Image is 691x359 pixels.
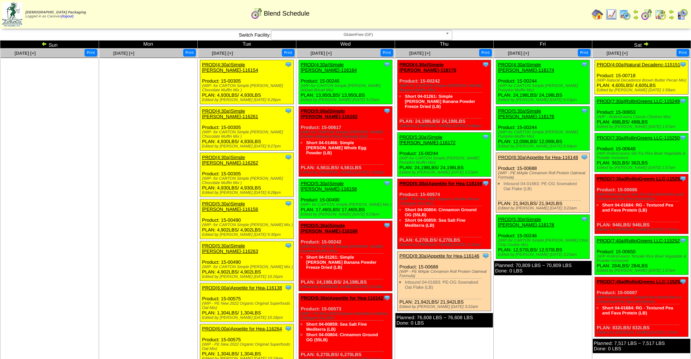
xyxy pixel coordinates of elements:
[251,8,263,19] img: calendarblend.gif
[676,9,688,20] img: calendarcustomer.gif
[399,270,491,278] div: (WIP - PE MAple Cinnamon Roll Protein Oatmeal Formula)
[581,107,588,114] img: Tooltip
[85,49,97,57] button: Print
[619,9,631,20] img: calendarprod.gif
[202,84,293,92] div: (WIP- for CARTON Simple [PERSON_NAME] Chocolate Muffin Mix )
[310,51,332,56] a: [DATE] [+]
[498,206,589,210] div: Edited by [PERSON_NAME] [DATE] 3:22am
[606,51,628,56] a: [DATE] [+]
[399,134,456,145] a: PROD(5:30a)Simple [PERSON_NAME]-116172
[592,9,603,20] img: home.gif
[597,115,688,119] div: (WIP - RollinGreens Classic ChicKen Mix)
[381,49,393,57] button: Print
[498,84,589,92] div: (WIP-for CARTON Simple [PERSON_NAME] Pumpkin Muffin Mix)
[383,61,391,68] img: Tooltip
[202,62,258,73] a: PROD(4:30a)Simple [PERSON_NAME]-116154
[479,49,492,57] button: Print
[285,61,292,68] img: Tooltip
[299,179,392,219] div: Product: 15-00490 PLAN: 17,460LBS / 17,460LBS
[395,41,494,49] td: Thu
[405,218,465,228] a: Short 04-00859: Sea Salt Fine Mediterra (LB)
[99,41,198,49] td: Mon
[285,107,292,114] img: Tooltip
[200,60,294,104] div: Product: 15-00305 PLAN: 4,930LBS / 4,930LBS
[306,140,366,155] a: Short 04-01466: Simple [PERSON_NAME] Whole Egg Powder (LB)
[395,313,493,327] div: Planned: 76,608 LBS ~ 76,608 LBS Done: 0 LBS
[581,154,588,161] img: Tooltip
[494,41,592,49] td: Fri
[597,135,680,141] a: PROD(7:30a)RollinGreens LLC-115250
[299,60,392,104] div: Product: 15-00245 PLAN: 13,950LBS / 13,950LBS
[274,30,443,39] span: GlutenFree (GF)
[399,197,491,206] div: (WIP - PE New 2022 Organic Vanilla Pecan Collagen Oat Mix)
[398,133,491,177] div: Product: 15-00244 PLAN: 24,198LBS / 24,198LBS
[508,51,529,56] a: [DATE] [+]
[202,243,258,254] a: PROD(5:30a)Simple [PERSON_NAME]-116263
[285,325,292,332] img: Tooltip
[41,41,47,47] img: arrowleft.gif
[285,154,292,161] img: Tooltip
[498,62,554,73] a: PROD(4:30a)Simple [PERSON_NAME]-116174
[405,94,475,109] a: Short 04-01261: Simple [PERSON_NAME] Banana Powder Freeze Dried (LB)
[592,41,691,49] td: Sat
[643,41,649,47] img: arrowright.gif
[498,217,554,227] a: PROD(5:30p)Simple [PERSON_NAME]-116178
[482,252,489,259] img: Tooltip
[202,342,293,351] div: (WIP - PE New 2022 Organic Original Superfoods Oat Mix)
[581,216,588,223] img: Tooltip
[597,62,680,67] a: PROD(4:00a)Natural Decadenc-115151
[602,305,673,316] a: Short 04-01684: RG - Textured Pea and Fava Protein (LB)
[669,14,674,20] img: arrowright.gif
[405,280,478,290] a: Inbound 04-01683: PE-OG Sownaked Oat Flake (LB)
[299,107,392,177] div: Product: 15-00617 PLAN: 4,561LBS / 4,561LBS
[602,203,673,213] a: Short 04-01684: RG - Textured Pea and Fava Protein (LB)
[398,179,491,249] div: Product: 15-00574 PLAN: 6,270LBS / 6,270LBS
[593,339,690,353] div: Planned: 7,517 LBS ~ 7,517 LBS Done: 0 LBS
[202,301,293,310] div: (WIP - PE New 2022 Organic Original Superfoods Oat Mix)
[679,175,687,182] img: Tooltip
[679,134,687,141] img: Tooltip
[405,207,477,217] a: Short 04-00804: Cinnamon Ground OG (55LB)
[301,181,357,192] a: PROD(5:30a)Simple [PERSON_NAME]-116158
[25,11,86,14] span: [DEMOGRAPHIC_DATA] Packaging
[200,283,294,322] div: Product: 15-00575 PLAN: 1,304LBS / 1,304LBS
[202,144,293,149] div: Edited by [PERSON_NAME] [DATE] 9:27pm
[299,221,392,291] div: Product: 15-00242 PLAN: 24,198LBS / 24,198LBS
[285,200,292,207] img: Tooltip
[301,312,392,320] div: (WIP - PE New 2022 Organic Blueberry Walnut Collagen Oat Mix)
[306,322,367,332] a: Short 04-00859: Sea Salt Fine Mediterra (LB)
[482,133,489,141] img: Tooltip
[679,97,687,105] img: Tooltip
[595,60,688,95] div: Product: 15-00718 PLAN: 4,605LBS / 4,605LBS
[399,181,482,186] a: PROD(6:30a)Appetite for Hea-116144
[398,251,491,311] div: Product: 15-00688 PLAN: 21,942LBS / 21,942LBS
[200,241,294,281] div: Product: 15-00490 PLAN: 4,902LBS / 4,902LBS
[597,254,688,263] div: (WIP-RollinGreens Teriyaki Rice Bowl Vegetable & Powder Inclusion)
[597,268,688,273] div: Edited by [PERSON_NAME] [DATE] 1:57am
[200,107,294,151] div: Product: 15-00305 PLAN: 4,930LBS / 4,930LBS
[0,41,99,49] td: Sun
[498,130,589,139] div: (WIP-for CARTON Simple [PERSON_NAME] Pumpkin Muffin Mix)
[498,144,589,149] div: Edited by [PERSON_NAME] [DATE] 6:54pm
[581,61,588,68] img: Tooltip
[482,180,489,187] img: Tooltip
[482,61,489,68] img: Tooltip
[202,155,258,166] a: PROD(4:30a)Simple [PERSON_NAME]-116262
[496,107,590,151] div: Product: 15-00244 PLAN: 12,099LBS / 12,099LBS
[301,223,358,234] a: PROD(5:30a)Simple [PERSON_NAME]-116168
[296,41,395,49] td: Wed
[496,215,590,259] div: Product: 15-00246 PLAN: 12,570LBS / 12,570LBS
[202,98,293,102] div: Edited by [PERSON_NAME] [DATE] 9:26pm
[212,51,233,56] a: [DATE] [+]
[301,170,392,175] div: Edited by [PERSON_NAME] [DATE] 10:42pm
[383,294,391,301] img: Tooltip
[676,49,689,57] button: Print
[306,255,377,270] a: Short 04-01261: Simple [PERSON_NAME] Banana Powder Freeze Dried (LB)
[679,61,687,68] img: Tooltip
[633,9,639,14] img: arrowleft.gif
[202,316,293,320] div: Edited by [PERSON_NAME] [DATE] 10:18pm
[597,295,688,304] div: (WIP-RollinGreens Teriyaki Rice Bowl Rice & Texturized Pea Fava Inclusion)
[503,181,577,191] a: Inbound 04-01683: PE-OG Sownaked Oat Flake (LB)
